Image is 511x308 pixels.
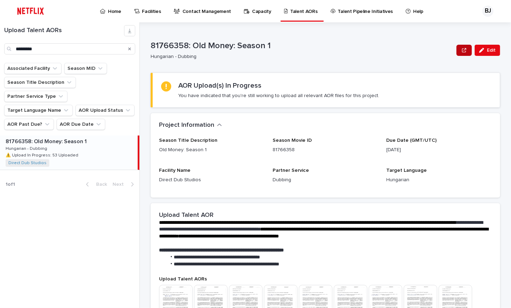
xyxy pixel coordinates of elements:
[475,45,500,56] button: Edit
[178,93,379,99] p: You have indicated that you're still working to upload all relevant AOR files for this project.
[387,168,427,173] span: Target Language
[151,41,454,51] p: 81766358: Old Money: Season 1
[4,77,76,88] button: Season Title Description
[14,4,47,18] img: ifQbXi3ZQGMSEF7WDB7W
[8,161,46,166] a: Direct Dub Studios
[6,137,88,145] p: 81766358: Old Money: Season 1
[159,122,222,129] button: Project Information
[92,182,107,187] span: Back
[387,176,492,184] p: Hungarian
[4,27,124,35] h1: Upload Talent AORs
[159,176,264,184] p: Direct Dub Studios
[487,48,496,53] span: Edit
[178,81,261,90] h2: AOR Upload(s) In Progress
[273,138,312,143] span: Season Movie ID
[110,181,139,188] button: Next
[159,277,207,281] span: Upload Talent AORs
[4,91,67,102] button: Partner Service Type
[159,168,190,173] span: Facility Name
[273,176,378,184] p: Dubbing
[4,119,54,130] button: AOR Past Due?
[159,146,264,154] p: Old Money: Season 1
[273,146,378,154] p: 81766358
[6,152,80,158] p: ⚠️ Upload In Progress: 53 Uploaded
[159,122,214,129] h2: Project Information
[387,138,437,143] span: Due Date (GMT/UTC)
[387,146,492,154] p: [DATE]
[159,138,217,143] span: Season Title Description
[159,212,214,219] h2: Upload Talent AOR
[4,43,135,54] input: Search
[482,6,494,17] div: BJ
[64,63,107,74] button: Season MID
[57,119,105,130] button: AOR Due Date
[4,63,62,74] button: Associated Facility
[273,168,309,173] span: Partner Service
[4,105,73,116] button: Target Language Name
[75,105,135,116] button: AOR Upload Status
[6,145,49,151] p: Hungarian - Dubbing
[113,182,128,187] span: Next
[80,181,110,188] button: Back
[151,54,451,60] p: Hungarian - Dubbing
